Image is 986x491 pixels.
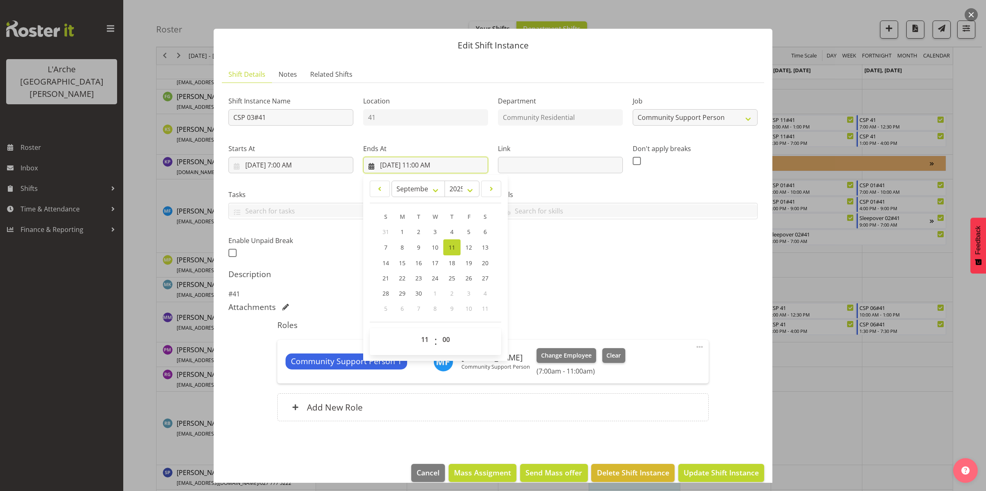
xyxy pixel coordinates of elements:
[415,289,422,297] span: 30
[498,96,623,106] label: Department
[378,271,394,286] a: 21
[477,271,493,286] a: 27
[433,305,437,312] span: 8
[399,274,405,282] span: 22
[401,243,404,251] span: 8
[384,213,387,220] span: S
[450,213,454,220] span: T
[410,224,427,239] a: 2
[415,274,422,282] span: 23
[465,274,472,282] span: 26
[461,239,477,255] a: 12
[477,224,493,239] a: 6
[432,274,438,282] span: 24
[434,331,437,352] span: :
[394,286,410,301] a: 29
[410,271,427,286] a: 23
[394,255,410,271] a: 15
[449,274,455,282] span: 25
[541,351,592,360] span: Change Employee
[394,271,410,286] a: 22
[602,348,626,363] button: Clear
[417,213,420,220] span: T
[454,467,511,478] span: Mass Assigment
[382,274,389,282] span: 21
[228,190,488,200] label: Tasks
[279,69,297,79] span: Notes
[468,213,470,220] span: F
[384,243,387,251] span: 7
[384,305,387,312] span: 5
[443,271,461,286] a: 25
[417,243,420,251] span: 9
[461,363,530,370] p: Community Support Person
[678,464,764,482] button: Update Shift Instance
[520,464,587,482] button: Send Mass offer
[525,467,582,478] span: Send Mass offer
[443,224,461,239] a: 4
[228,302,276,312] h5: Attachments
[228,144,353,154] label: Starts At
[410,255,427,271] a: 16
[449,259,455,267] span: 18
[498,144,623,154] label: Link
[417,305,420,312] span: 7
[427,224,443,239] a: 3
[410,286,427,301] a: 30
[433,213,438,220] span: W
[450,289,454,297] span: 2
[228,236,353,245] label: Enable Unpaid Break
[410,239,427,255] a: 9
[228,109,353,126] input: Shift Instance Name
[291,356,402,367] span: Community Support Person 1
[484,228,487,236] span: 6
[465,243,472,251] span: 12
[433,352,453,372] img: melissa-fry10932.jpg
[228,157,353,173] input: Click to select...
[432,243,438,251] span: 10
[633,96,758,106] label: Job
[382,289,389,297] span: 28
[382,259,389,267] span: 14
[484,213,487,220] span: S
[449,243,455,251] span: 11
[465,305,472,312] span: 10
[415,259,422,267] span: 16
[449,464,516,482] button: Mass Assigment
[417,228,420,236] span: 2
[399,259,405,267] span: 15
[417,467,440,478] span: Cancel
[633,144,758,154] label: Don't apply breaks
[433,289,437,297] span: 1
[443,255,461,271] a: 18
[432,259,438,267] span: 17
[229,204,488,217] input: Search for tasks
[450,305,454,312] span: 9
[411,464,445,482] button: Cancel
[427,239,443,255] a: 10
[482,259,488,267] span: 20
[461,271,477,286] a: 26
[222,41,764,50] p: Edit Shift Instance
[467,228,470,236] span: 5
[363,157,488,173] input: Click to select...
[974,226,982,255] span: Feedback
[465,259,472,267] span: 19
[378,239,394,255] a: 7
[482,243,488,251] span: 13
[461,224,477,239] a: 5
[591,464,674,482] button: Delete Shift Instance
[400,213,405,220] span: M
[450,228,454,236] span: 4
[228,269,758,279] h5: Description
[461,353,530,362] h6: [PERSON_NAME]
[394,239,410,255] a: 8
[684,467,759,478] span: Update Shift Instance
[597,467,669,478] span: Delete Shift Instance
[433,228,437,236] span: 3
[363,144,488,154] label: Ends At
[277,320,708,330] h5: Roles
[498,190,758,200] label: Skills
[382,228,389,236] span: 31
[970,218,986,273] button: Feedback - Show survey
